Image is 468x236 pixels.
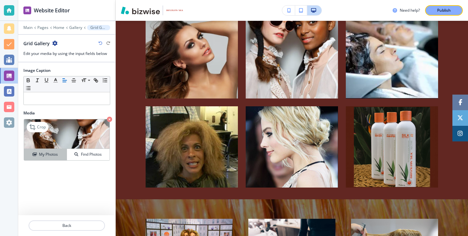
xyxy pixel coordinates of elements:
[146,17,238,98] img: Gallery
[346,106,438,188] img: Gallery
[67,149,110,160] button: Find Photos
[29,220,105,231] button: Back
[37,124,46,130] p: Crop
[400,7,420,13] h3: Need help?
[23,51,110,57] h3: Edit your media by using the input fields below
[37,25,48,30] button: Pages
[452,95,468,110] a: Social media link to facebook account
[146,106,238,188] img: Gallery
[23,119,110,161] div: CropMy PhotosFind Photos
[24,149,67,160] button: My Photos
[34,7,70,14] h2: Website Editor
[23,68,51,73] h2: Image Caption
[87,25,110,30] button: Grid Gallery
[27,122,48,132] div: Crop
[90,25,107,30] p: Grid Gallery
[425,5,463,16] button: Publish
[39,151,58,157] h4: My Photos
[246,17,338,98] img: Gallery
[121,7,160,14] img: Bizwise Logo
[452,126,468,141] a: Social media link to instagram account
[23,7,31,14] img: editor icon
[29,223,104,229] p: Back
[23,25,32,30] button: Main
[23,40,50,47] h2: Grid Gallery
[166,9,183,12] img: Your Logo
[53,25,64,30] button: Home
[437,7,451,13] p: Publish
[69,25,82,30] button: Gallery
[23,110,110,116] h2: Media
[246,106,338,188] img: Gallery
[346,17,438,98] img: Gallery
[452,110,468,126] a: Social media link to twitter account
[81,151,102,157] h4: Find Photos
